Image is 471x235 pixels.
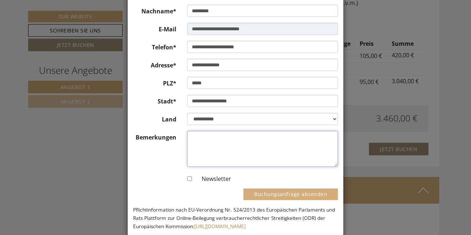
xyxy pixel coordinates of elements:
label: Stadt* [128,95,182,106]
label: Nachname* [128,5,182,15]
label: Land [128,113,182,124]
label: Newsletter [194,175,231,183]
small: Pflichtinformation nach EU-Verordnung Nr. 524/2013 des Europäischen Parlaments und Rats Plattform... [133,206,335,230]
a: [URL][DOMAIN_NAME] [194,223,246,230]
button: Buchungsanfrage absenden [243,189,338,200]
label: Telefon* [128,41,182,52]
label: Adresse* [128,59,182,70]
label: Bemerkungen [128,131,182,142]
label: E-Mail [128,23,182,34]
